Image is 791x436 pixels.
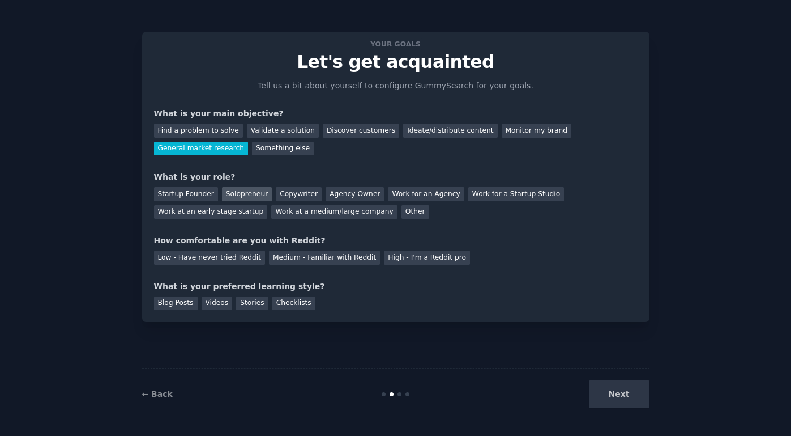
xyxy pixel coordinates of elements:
div: Agency Owner [326,187,384,201]
div: Ideate/distribute content [403,124,497,138]
div: General market research [154,142,249,156]
a: ← Back [142,390,173,399]
div: Discover customers [323,124,399,138]
div: What is your main objective? [154,108,638,120]
div: Find a problem to solve [154,124,243,138]
div: Videos [202,297,233,311]
div: High - I'm a Reddit pro [384,251,470,265]
p: Let's get acquainted [154,52,638,72]
div: Work at a medium/large company [271,205,397,219]
div: Copywriter [276,187,322,201]
div: Checklists [272,297,315,311]
div: Startup Founder [154,187,218,201]
div: Something else [252,142,314,156]
div: Solopreneur [222,187,272,201]
div: What is your role? [154,171,638,183]
div: Work for a Startup Studio [468,187,564,201]
div: Work for an Agency [388,187,464,201]
div: Monitor my brand [502,124,571,138]
div: Medium - Familiar with Reddit [269,251,380,265]
div: Low - Have never tried Reddit [154,251,265,265]
div: Stories [236,297,268,311]
span: Your goals [369,38,423,50]
div: Validate a solution [247,124,319,138]
p: Tell us a bit about yourself to configure GummySearch for your goals. [253,80,538,92]
div: How comfortable are you with Reddit? [154,235,638,247]
div: What is your preferred learning style? [154,281,638,293]
div: Work at an early stage startup [154,205,268,219]
div: Other [401,205,429,219]
div: Blog Posts [154,297,198,311]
